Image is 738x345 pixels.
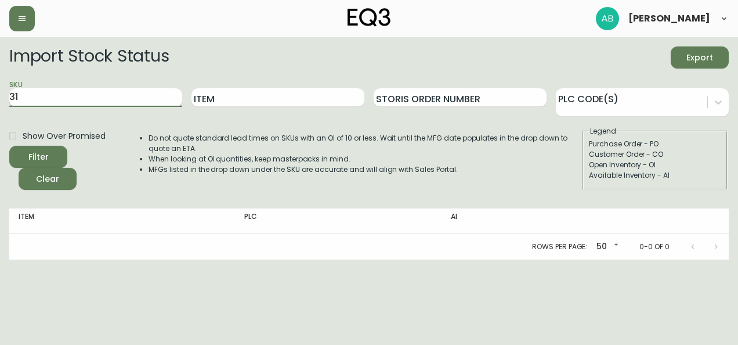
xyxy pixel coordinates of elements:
[19,168,77,190] button: Clear
[628,14,710,23] span: [PERSON_NAME]
[235,209,442,234] th: PLC
[149,133,581,154] li: Do not quote standard lead times on SKUs with an OI of 10 or less. Wait until the MFG date popula...
[9,209,235,234] th: Item
[9,46,169,69] h2: Import Stock Status
[592,238,621,257] div: 50
[23,130,106,142] span: Show Over Promised
[442,209,606,234] th: AI
[671,46,729,69] button: Export
[589,170,721,181] div: Available Inventory - AI
[589,126,617,136] legend: Legend
[28,150,49,164] div: Filter
[532,242,587,252] p: Rows per page:
[149,154,581,164] li: When looking at OI quantities, keep masterpacks in mind.
[596,7,619,30] img: 493892dcc1636eb79a19b244ae3c6b4a
[348,8,390,27] img: logo
[589,160,721,170] div: Open Inventory - OI
[680,51,719,65] span: Export
[28,172,67,186] span: Clear
[149,164,581,175] li: MFGs listed in the drop down under the SKU are accurate and will align with Sales Portal.
[639,242,670,252] p: 0-0 of 0
[9,146,67,168] button: Filter
[589,149,721,160] div: Customer Order - CO
[589,139,721,149] div: Purchase Order - PO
